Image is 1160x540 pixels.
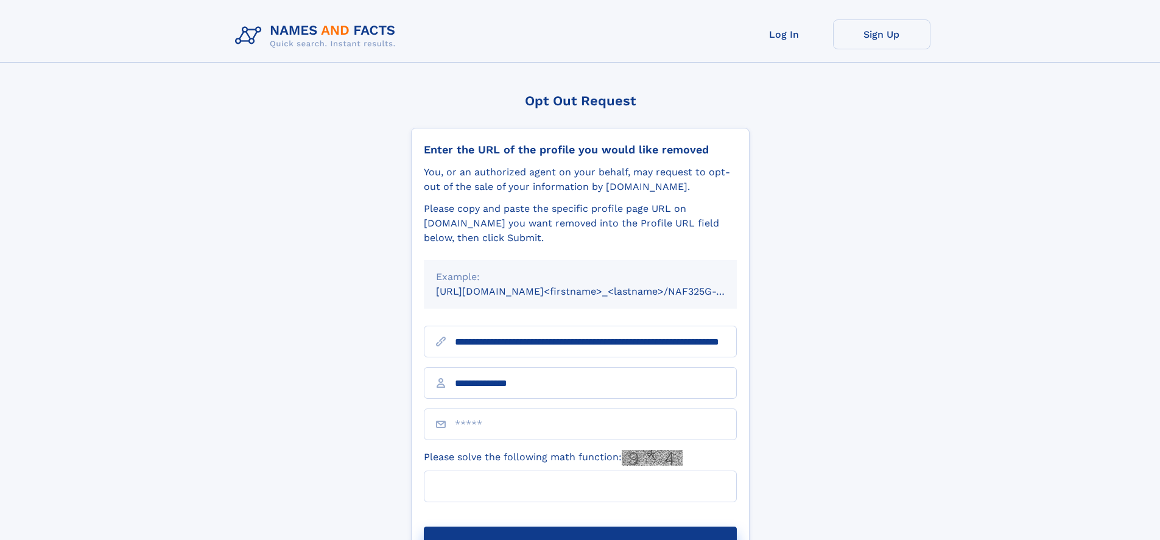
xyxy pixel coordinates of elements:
img: Logo Names and Facts [230,19,406,52]
a: Log In [736,19,833,49]
a: Sign Up [833,19,930,49]
label: Please solve the following math function: [424,450,683,466]
div: Enter the URL of the profile you would like removed [424,143,737,156]
div: Opt Out Request [411,93,750,108]
small: [URL][DOMAIN_NAME]<firstname>_<lastname>/NAF325G-xxxxxxxx [436,286,760,297]
div: Example: [436,270,725,284]
div: You, or an authorized agent on your behalf, may request to opt-out of the sale of your informatio... [424,165,737,194]
div: Please copy and paste the specific profile page URL on [DOMAIN_NAME] you want removed into the Pr... [424,202,737,245]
